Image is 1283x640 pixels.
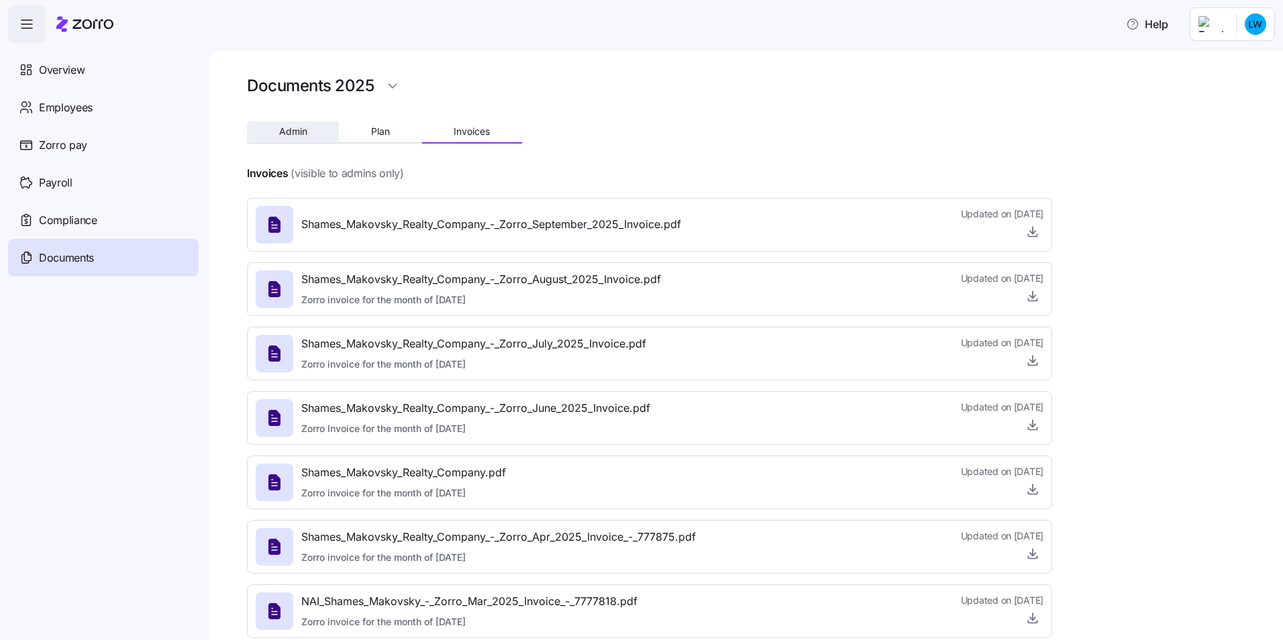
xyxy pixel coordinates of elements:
span: Zorro invoice for the month of [DATE] [301,486,506,500]
span: Updated on [DATE] [961,465,1043,478]
span: Updated on [DATE] [961,401,1043,414]
span: Shames_Makovsky_Realty_Company_-_Zorro_Apr_2025_Invoice_-_777875.pdf [301,529,696,545]
span: Overview [39,62,85,78]
span: Admin [279,127,307,136]
span: Zorro Invoice for the month of [DATE] [301,422,650,435]
a: Compliance [8,201,199,239]
span: Updated on [DATE] [961,207,1043,221]
a: Employees [8,89,199,126]
button: Help [1115,11,1179,38]
img: c0e0388fe6342deee47f791d0dfbc0c5 [1245,13,1266,35]
img: Employer logo [1198,16,1225,32]
span: Shames_Makovsky_Realty_Company_-_Zorro_July_2025_Invoice.pdf [301,335,646,352]
span: Payroll [39,174,72,191]
a: Documents [8,239,199,276]
a: Payroll [8,164,199,201]
span: Shames_Makovsky_Realty_Company.pdf [301,464,506,481]
span: Shames_Makovsky_Realty_Company_-_Zorro_June_2025_Invoice.pdf [301,400,650,417]
span: Updated on [DATE] [961,272,1043,285]
span: Compliance [39,212,97,229]
span: Updated on [DATE] [961,594,1043,607]
span: Help [1126,16,1168,32]
a: Overview [8,51,199,89]
span: Plan [371,127,390,136]
span: Zorro invoice for the month of [DATE] [301,293,661,307]
span: (visible to admins only) [291,165,403,182]
span: Shames_Makovsky_Realty_Company_-_Zorro_August_2025_Invoice.pdf [301,271,661,288]
span: NAI_Shames_Makovsky_-_Zorro_Mar_2025_Invoice_-_7777818.pdf [301,593,637,610]
span: Invoices [454,127,490,136]
span: Updated on [DATE] [961,336,1043,350]
span: Zorro invoice for the month of [DATE] [301,615,637,629]
a: Zorro pay [8,126,199,164]
span: Shames_Makovsky_Realty_Company_-_Zorro_September_2025_Invoice.pdf [301,216,681,233]
h1: Documents 2025 [247,75,374,96]
h4: Invoices [247,166,288,181]
span: Employees [39,99,93,116]
span: Zorro pay [39,137,87,154]
span: Zorro invoice for the month of [DATE] [301,358,646,371]
span: Zorro invoice for the month of [DATE] [301,551,696,564]
span: Updated on [DATE] [961,529,1043,543]
span: Documents [39,250,94,266]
